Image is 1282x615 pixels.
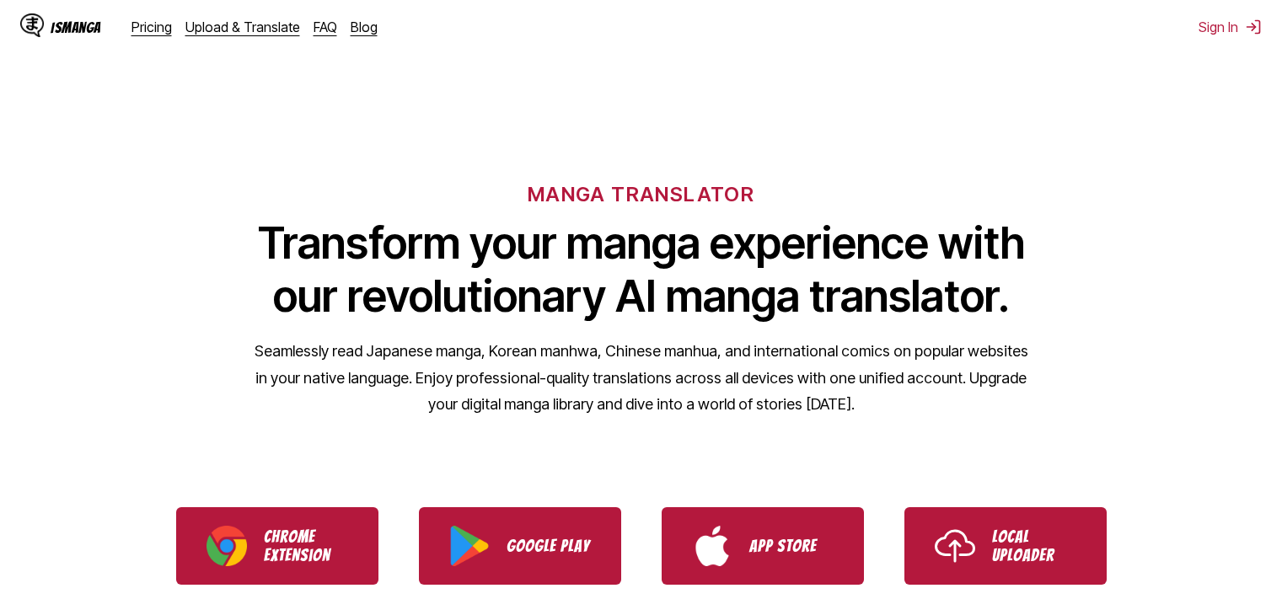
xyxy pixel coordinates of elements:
[20,13,131,40] a: IsManga LogoIsManga
[20,13,44,37] img: IsManga Logo
[1245,19,1262,35] img: Sign out
[662,507,864,585] a: Download IsManga from App Store
[131,19,172,35] a: Pricing
[528,182,754,206] h6: MANGA TRANSLATOR
[254,338,1029,418] p: Seamlessly read Japanese manga, Korean manhwa, Chinese manhua, and international comics on popula...
[51,19,101,35] div: IsManga
[264,527,348,564] p: Chrome Extension
[207,526,247,566] img: Chrome logo
[254,217,1029,323] h1: Transform your manga experience with our revolutionary AI manga translator.
[692,526,732,566] img: App Store logo
[935,526,975,566] img: Upload icon
[507,537,591,555] p: Google Play
[314,19,337,35] a: FAQ
[749,537,834,555] p: App Store
[904,507,1107,585] a: Use IsManga Local Uploader
[449,526,490,566] img: Google Play logo
[185,19,300,35] a: Upload & Translate
[992,527,1076,564] p: Local Uploader
[419,507,621,585] a: Download IsManga from Google Play
[351,19,378,35] a: Blog
[1199,19,1262,35] button: Sign In
[176,507,378,585] a: Download IsManga Chrome Extension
